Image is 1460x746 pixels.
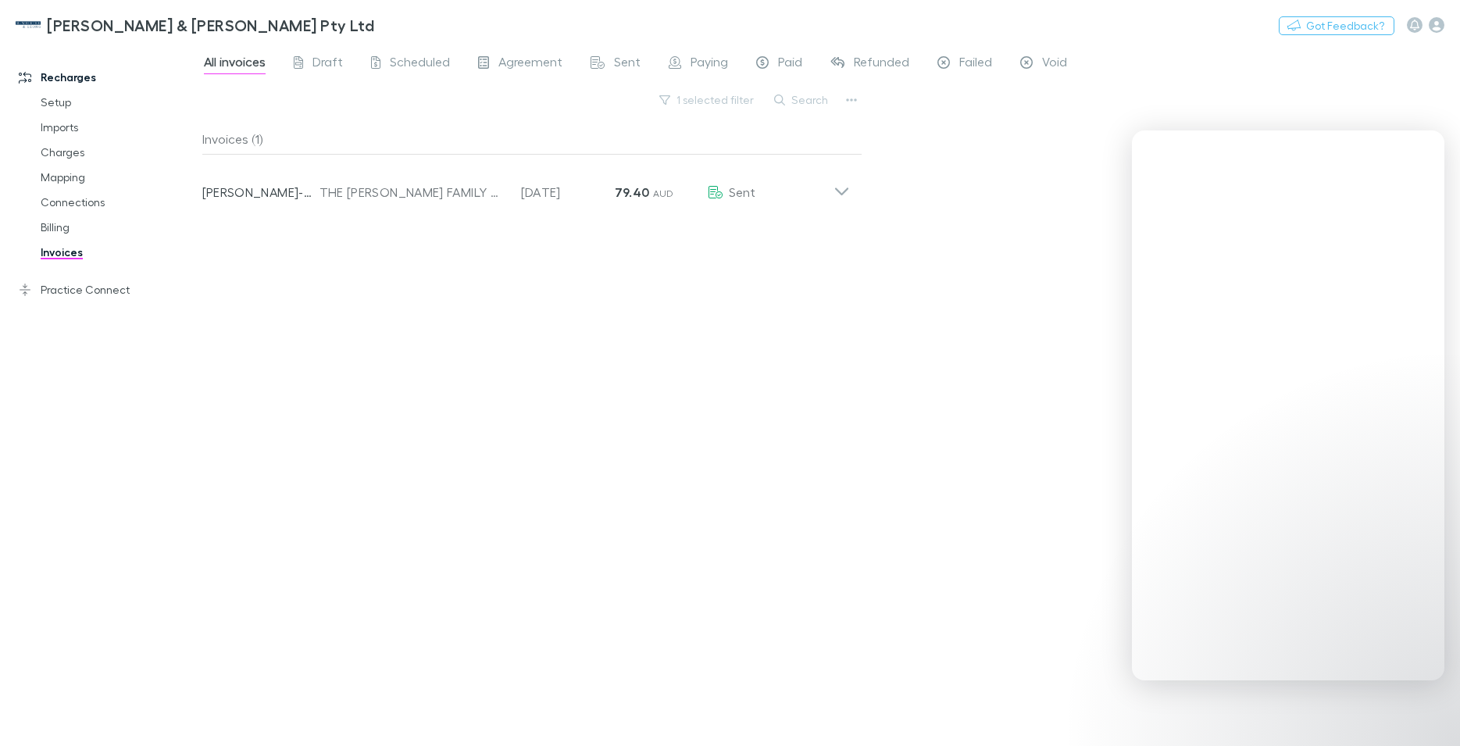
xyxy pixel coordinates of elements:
p: [PERSON_NAME]-0001 [202,183,319,202]
p: [DATE] [521,183,615,202]
span: Paid [778,54,802,74]
span: AUD [653,187,674,199]
span: Sent [729,184,755,199]
a: Invoices [25,240,212,265]
span: Refunded [854,54,909,74]
a: Mapping [25,165,212,190]
img: McWhirter & Leong Pty Ltd's Logo [16,16,41,34]
a: Imports [25,115,212,140]
span: Sent [614,54,641,74]
a: Billing [25,215,212,240]
iframe: Intercom live chat [1407,693,1444,730]
a: Connections [25,190,212,215]
span: Draft [312,54,343,74]
a: Practice Connect [3,277,212,302]
span: Void [1042,54,1067,74]
span: All invoices [204,54,266,74]
h3: [PERSON_NAME] & [PERSON_NAME] Pty Ltd [47,16,374,34]
div: THE [PERSON_NAME] FAMILY TRUST [319,183,505,202]
button: 1 selected filter [651,91,763,109]
a: Recharges [3,65,212,90]
strong: 79.40 [615,184,650,200]
button: Got Feedback? [1279,16,1394,35]
a: Setup [25,90,212,115]
div: [PERSON_NAME]-0001THE [PERSON_NAME] FAMILY TRUST[DATE]79.40 AUDSent [190,155,862,217]
a: [PERSON_NAME] & [PERSON_NAME] Pty Ltd [6,6,384,44]
span: Agreement [498,54,562,74]
a: Charges [25,140,212,165]
span: Paying [691,54,728,74]
span: Scheduled [390,54,450,74]
span: Failed [959,54,992,74]
iframe: Intercom live chat [1132,130,1444,680]
button: Search [766,91,837,109]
